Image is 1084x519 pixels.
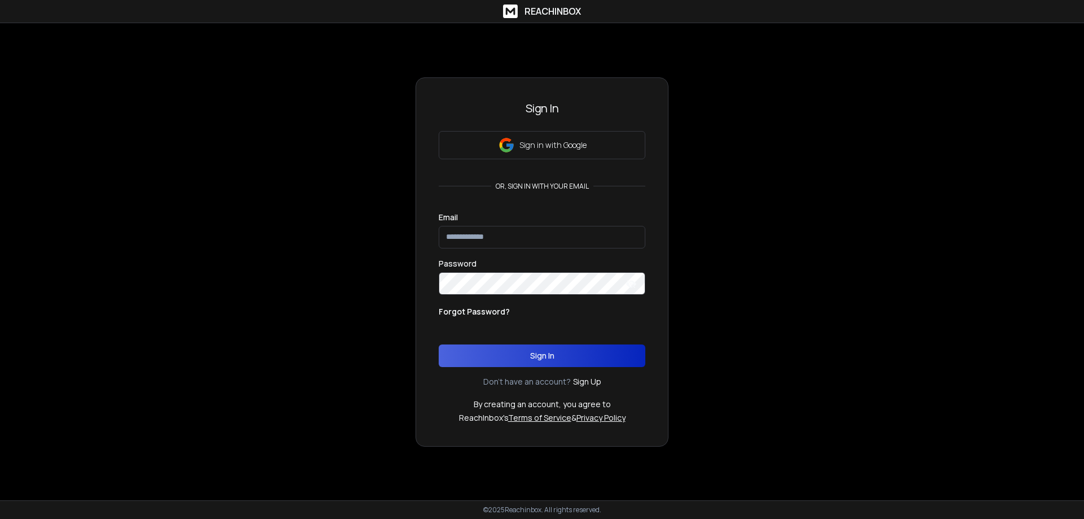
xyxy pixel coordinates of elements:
[439,131,645,159] button: Sign in with Google
[439,306,510,317] p: Forgot Password?
[439,260,477,268] label: Password
[576,412,626,423] a: Privacy Policy
[439,101,645,116] h3: Sign In
[491,182,593,191] p: or, sign in with your email
[483,505,601,514] p: © 2025 Reachinbox. All rights reserved.
[573,376,601,387] a: Sign Up
[439,344,645,367] button: Sign In
[508,412,571,423] a: Terms of Service
[519,139,587,151] p: Sign in with Google
[503,5,581,18] a: ReachInbox
[483,376,571,387] p: Don't have an account?
[459,412,626,424] p: ReachInbox's &
[474,399,611,410] p: By creating an account, you agree to
[524,5,581,18] h1: ReachInbox
[439,213,458,221] label: Email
